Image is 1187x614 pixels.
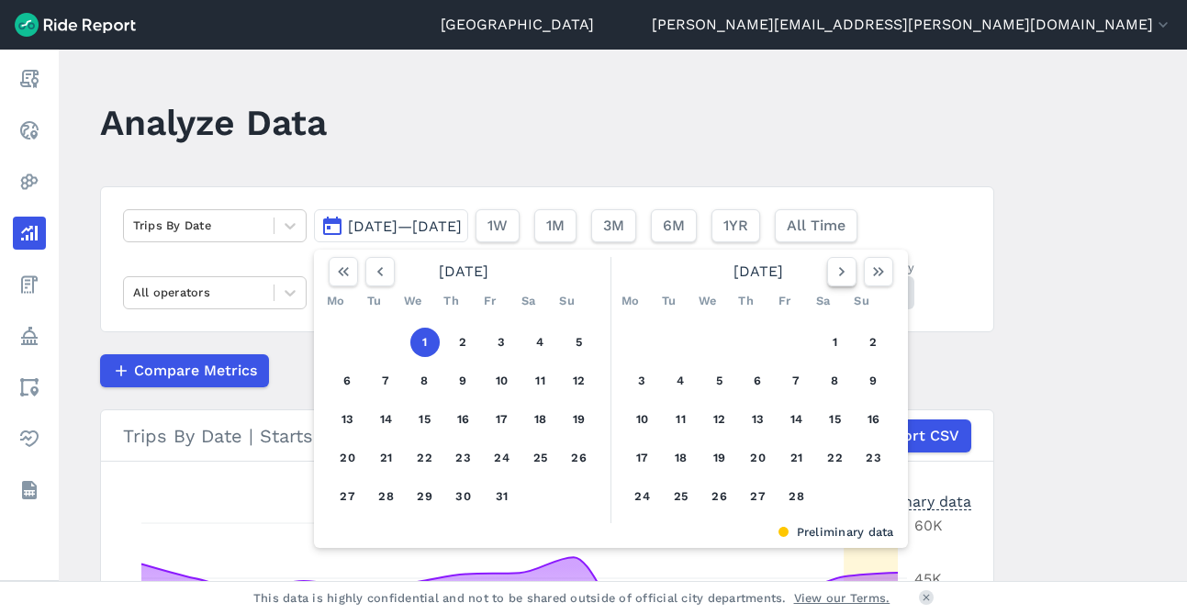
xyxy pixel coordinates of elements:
[809,286,838,316] div: Sa
[526,328,555,357] button: 4
[821,328,850,357] button: 1
[372,482,401,511] button: 28
[732,286,761,316] div: Th
[652,14,1172,36] button: [PERSON_NAME][EMAIL_ADDRESS][PERSON_NAME][DOMAIN_NAME]
[372,405,401,434] button: 14
[628,366,657,396] button: 3
[449,482,478,511] button: 30
[628,482,657,511] button: 24
[13,319,46,352] a: Policy
[437,286,466,316] div: Th
[476,286,505,316] div: Fr
[821,443,850,473] button: 22
[787,215,845,237] span: All Time
[705,405,734,434] button: 12
[410,405,440,434] button: 15
[487,215,508,237] span: 1W
[13,114,46,147] a: Realtime
[565,328,594,357] button: 5
[13,165,46,198] a: Heatmaps
[314,209,468,242] button: [DATE]—[DATE]
[100,97,327,148] h1: Analyze Data
[711,209,760,242] button: 1YR
[333,366,363,396] button: 6
[591,209,636,242] button: 3M
[854,491,971,510] div: Preliminary data
[487,366,517,396] button: 10
[546,215,565,237] span: 1M
[13,217,46,250] a: Analyze
[666,405,696,434] button: 11
[628,405,657,434] button: 10
[360,286,389,316] div: Tu
[328,523,894,541] div: Preliminary data
[744,366,773,396] button: 6
[859,328,889,357] button: 2
[565,443,594,473] button: 26
[410,482,440,511] button: 29
[13,474,46,507] a: Datasets
[321,286,351,316] div: Mo
[616,257,901,286] div: [DATE]
[13,422,46,455] a: Health
[821,366,850,396] button: 8
[821,405,850,434] button: 15
[666,482,696,511] button: 25
[372,443,401,473] button: 21
[476,209,520,242] button: 1W
[321,257,606,286] div: [DATE]
[526,443,555,473] button: 25
[449,366,478,396] button: 9
[616,286,645,316] div: Mo
[333,405,363,434] button: 13
[744,482,773,511] button: 27
[410,366,440,396] button: 8
[705,443,734,473] button: 19
[859,443,889,473] button: 23
[877,425,959,447] span: Export CSV
[663,215,685,237] span: 6M
[782,366,812,396] button: 7
[666,366,696,396] button: 4
[603,215,624,237] span: 3M
[487,405,517,434] button: 17
[449,328,478,357] button: 2
[859,405,889,434] button: 16
[100,354,269,387] button: Compare Metrics
[487,482,517,511] button: 31
[651,209,697,242] button: 6M
[914,517,943,534] tspan: 60K
[723,215,748,237] span: 1YR
[15,13,136,37] img: Ride Report
[770,286,800,316] div: Fr
[666,443,696,473] button: 18
[348,218,462,235] span: [DATE]—[DATE]
[553,286,582,316] div: Su
[441,14,594,36] a: [GEOGRAPHIC_DATA]
[775,209,857,242] button: All Time
[914,570,942,587] tspan: 45K
[782,443,812,473] button: 21
[487,443,517,473] button: 24
[565,405,594,434] button: 19
[333,443,363,473] button: 20
[333,482,363,511] button: 27
[655,286,684,316] div: Tu
[693,286,722,316] div: We
[565,366,594,396] button: 12
[123,419,971,452] div: Trips By Date | Starts
[782,405,812,434] button: 14
[449,443,478,473] button: 23
[13,268,46,301] a: Fees
[782,482,812,511] button: 28
[526,405,555,434] button: 18
[134,360,257,382] span: Compare Metrics
[534,209,577,242] button: 1M
[526,366,555,396] button: 11
[410,328,440,357] button: 1
[794,589,890,607] a: View our Terms.
[410,443,440,473] button: 22
[449,405,478,434] button: 16
[744,405,773,434] button: 13
[705,366,734,396] button: 5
